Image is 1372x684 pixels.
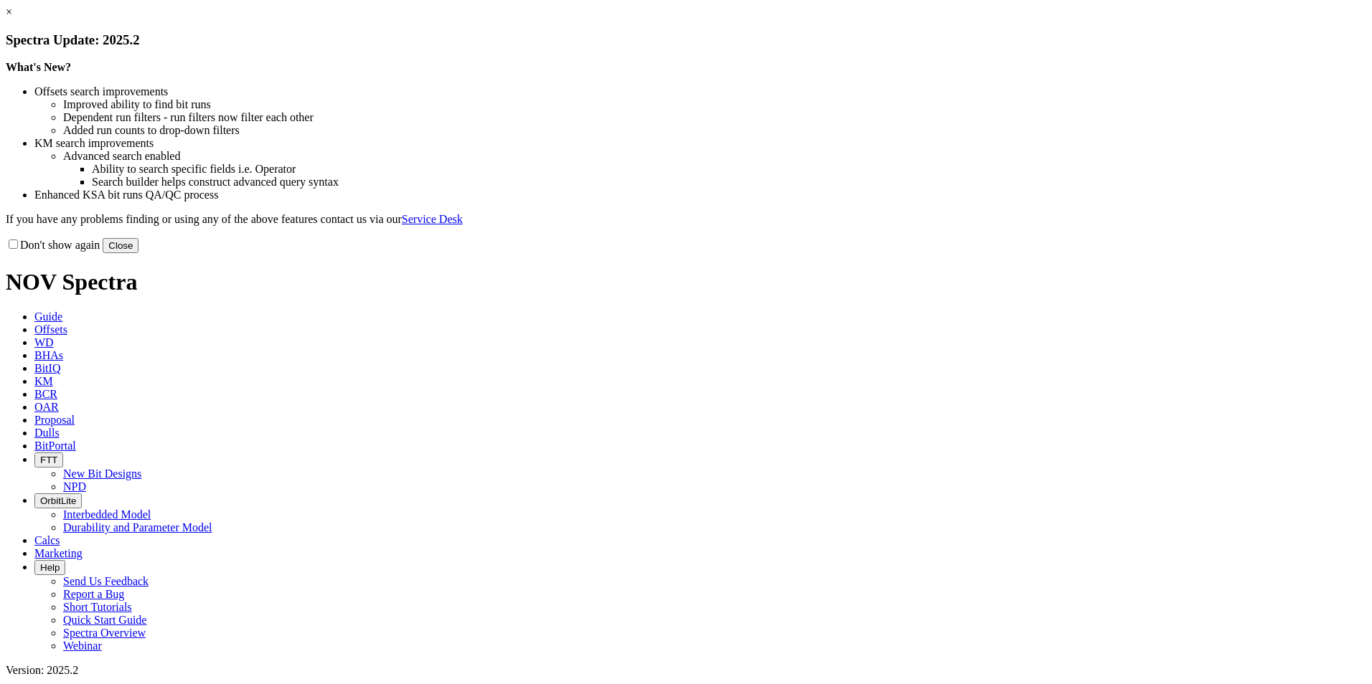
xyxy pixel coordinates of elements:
div: Version: 2025.2 [6,664,1366,677]
span: Calcs [34,534,60,546]
li: Enhanced KSA bit runs QA/QC process [34,189,1366,201]
li: Search builder helps construct advanced query syntax [92,176,1366,189]
span: WD [34,336,54,348]
span: OrbitLite [40,495,76,506]
span: BHAs [34,349,63,361]
span: Dulls [34,427,60,439]
a: Interbedded Model [63,508,151,521]
span: Guide [34,310,62,323]
span: Marketing [34,547,83,559]
h1: NOV Spectra [6,269,1366,295]
a: Short Tutorials [63,601,132,613]
li: Improved ability to find bit runs [63,98,1366,111]
input: Don't show again [9,239,18,249]
a: New Bit Designs [63,467,141,480]
p: If you have any problems finding or using any of the above features contact us via our [6,213,1366,226]
span: OAR [34,401,59,413]
a: Quick Start Guide [63,614,146,626]
li: Advanced search enabled [63,150,1366,163]
span: FTT [40,455,57,465]
span: Help [40,562,60,573]
span: BitIQ [34,362,60,374]
a: Spectra Overview [63,627,146,639]
span: Proposal [34,414,75,426]
a: Service Desk [402,213,463,225]
li: Ability to search specific fields i.e. Operator [92,163,1366,176]
li: Offsets search improvements [34,85,1366,98]
h3: Spectra Update: 2025.2 [6,32,1366,48]
span: KM [34,375,53,387]
a: Webinar [63,640,102,652]
li: Dependent run filters - run filters now filter each other [63,111,1366,124]
a: Durability and Parameter Model [63,521,212,533]
span: BCR [34,388,57,400]
li: Added run counts to drop-down filters [63,124,1366,137]
li: KM search improvements [34,137,1366,150]
a: Send Us Feedback [63,575,149,587]
a: Report a Bug [63,588,124,600]
span: Offsets [34,323,67,336]
button: Close [103,238,138,253]
strong: What's New? [6,61,71,73]
a: × [6,6,12,18]
a: NPD [63,480,86,493]
label: Don't show again [6,239,100,251]
span: BitPortal [34,440,76,452]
